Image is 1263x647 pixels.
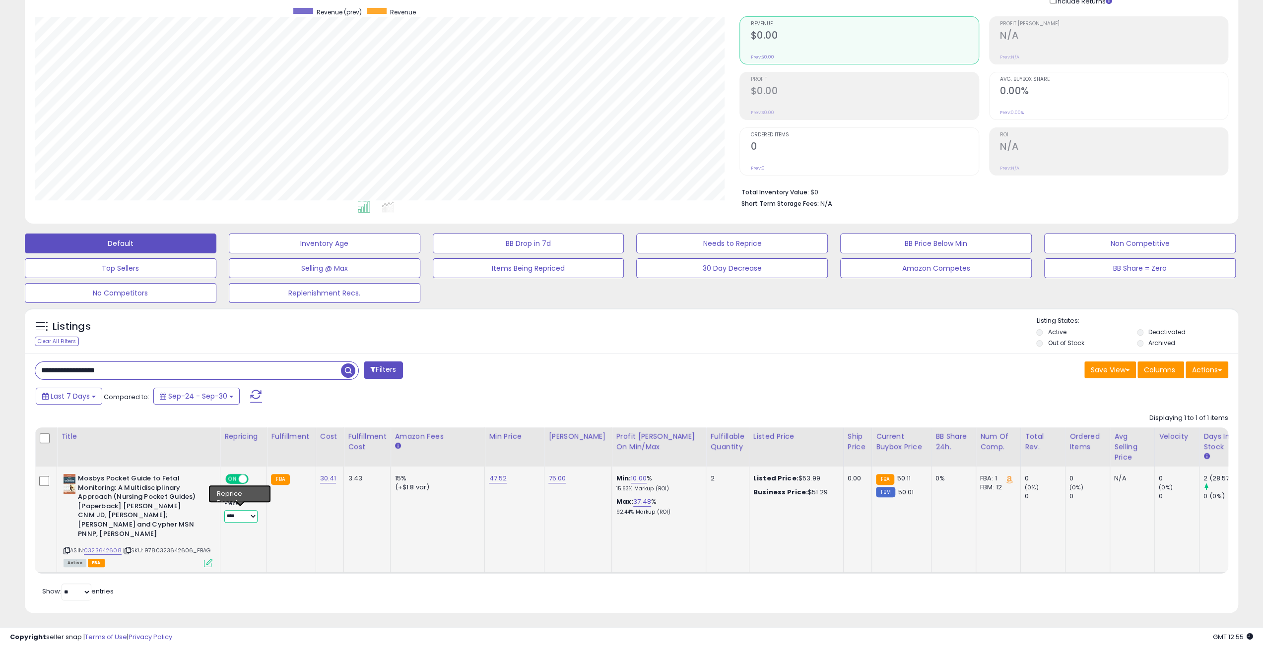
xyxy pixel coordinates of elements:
[616,473,631,483] b: Min:
[876,474,894,485] small: FBA
[753,474,836,483] div: $53.99
[53,320,91,334] h5: Listings
[1025,431,1061,452] div: Total Rev.
[395,474,477,483] div: 15%
[1000,77,1228,82] span: Avg. Buybox Share
[1069,492,1110,501] div: 0
[64,559,86,567] span: All listings currently available for purchase on Amazon
[229,283,420,303] button: Replenishment Recs.
[631,473,647,483] a: 10.00
[1025,492,1065,501] div: 0
[750,110,774,116] small: Prev: $0.00
[64,474,212,566] div: ASIN:
[616,497,698,516] div: %
[1137,361,1184,378] button: Columns
[741,199,818,208] b: Short Term Storage Fees:
[750,77,978,82] span: Profit
[935,474,968,483] div: 0%
[1044,234,1236,253] button: Non Competitive
[1000,85,1228,99] h2: 0.00%
[395,442,400,451] small: Amazon Fees.
[224,431,263,442] div: Repricing
[123,546,210,554] span: | SKU: 9780323642606_FBAG
[1084,361,1136,378] button: Save View
[168,391,227,401] span: Sep-24 - Sep-30
[1114,474,1147,483] div: N/A
[317,8,362,16] span: Revenue (prev)
[876,487,895,497] small: FBM
[1048,328,1066,336] label: Active
[1203,431,1240,452] div: Days In Stock
[935,431,972,452] div: BB Share 24h.
[980,483,1013,492] div: FBM: 12
[750,54,774,60] small: Prev: $0.00
[616,485,698,492] p: 15.63% Markup (ROI)
[753,431,839,442] div: Listed Price
[1069,431,1106,452] div: Ordered Items
[395,431,480,442] div: Amazon Fees
[750,85,978,99] h2: $0.00
[1149,413,1228,423] div: Displaying 1 to 1 of 1 items
[84,546,122,555] a: 0323642608
[320,473,336,483] a: 30.41
[1159,431,1195,442] div: Velocity
[980,474,1013,483] div: FBA: 1
[1048,339,1084,347] label: Out of Stock
[271,431,311,442] div: Fulfillment
[548,473,566,483] a: 75.00
[612,427,706,467] th: The percentage added to the cost of goods (COGS) that forms the calculator for Min & Max prices.
[1069,483,1083,491] small: (0%)
[153,388,240,405] button: Sep-24 - Sep-30
[1025,474,1065,483] div: 0
[616,474,698,492] div: %
[1144,365,1175,375] span: Columns
[1000,21,1228,27] span: Profit [PERSON_NAME]
[10,633,172,642] div: seller snap | |
[741,188,808,196] b: Total Inventory Value:
[1203,492,1244,501] div: 0 (0%)
[88,559,105,567] span: FBA
[1114,431,1150,463] div: Avg Selling Price
[1159,474,1199,483] div: 0
[35,337,79,346] div: Clear All Filters
[848,431,867,452] div: Ship Price
[1000,141,1228,154] h2: N/A
[1203,474,1244,483] div: 2 (28.57%)
[1025,483,1039,491] small: (0%)
[616,497,633,506] b: Max:
[753,488,836,497] div: $51.29
[710,431,744,452] div: Fulfillable Quantity
[348,431,386,452] div: Fulfillment Cost
[750,165,764,171] small: Prev: 0
[1000,110,1024,116] small: Prev: 0.00%
[320,431,340,442] div: Cost
[710,474,741,483] div: 2
[548,431,607,442] div: [PERSON_NAME]
[898,487,914,497] span: 50.01
[750,132,978,138] span: Ordered Items
[1036,316,1238,326] p: Listing States:
[840,234,1032,253] button: BB Price Below Min
[489,431,540,442] div: Min Price
[364,361,402,379] button: Filters
[247,475,263,483] span: OFF
[433,258,624,278] button: Items Being Repriced
[633,497,651,507] a: 37.48
[36,388,102,405] button: Last 7 Days
[636,258,828,278] button: 30 Day Decrease
[753,473,798,483] b: Listed Price:
[85,632,127,642] a: Terms of Use
[616,509,698,516] p: 92.44% Markup (ROI)
[348,474,383,483] div: 3.43
[226,475,239,483] span: ON
[1000,132,1228,138] span: ROI
[753,487,808,497] b: Business Price:
[433,234,624,253] button: BB Drop in 7d
[1159,492,1199,501] div: 0
[61,431,216,442] div: Title
[104,392,149,402] span: Compared to:
[129,632,172,642] a: Privacy Policy
[25,234,216,253] button: Default
[489,473,507,483] a: 47.52
[64,474,75,494] img: 41OgfrGBSoL._SL40_.jpg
